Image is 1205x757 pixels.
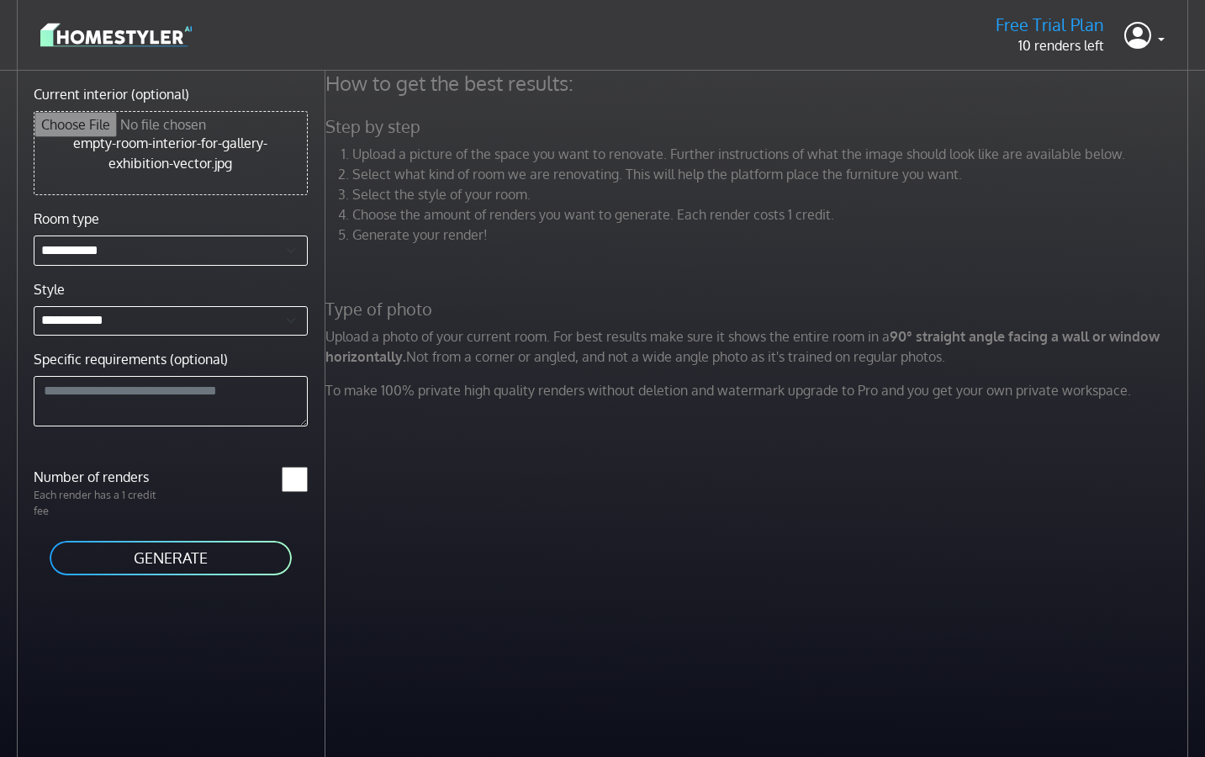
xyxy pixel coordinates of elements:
[34,84,189,104] label: Current interior (optional)
[352,204,1192,225] li: Choose the amount of renders you want to generate. Each render costs 1 credit.
[48,539,293,577] button: GENERATE
[34,349,228,369] label: Specific requirements (optional)
[24,487,171,519] p: Each render has a 1 credit fee
[34,209,99,229] label: Room type
[325,328,1160,365] strong: 90° straight angle facing a wall or window horizontally.
[352,164,1192,184] li: Select what kind of room we are renovating. This will help the platform place the furniture you w...
[315,299,1202,320] h5: Type of photo
[352,184,1192,204] li: Select the style of your room.
[24,467,171,487] label: Number of renders
[352,144,1192,164] li: Upload a picture of the space you want to renovate. Further instructions of what the image should...
[34,279,65,299] label: Style
[315,380,1202,400] p: To make 100% private high quality renders without deletion and watermark upgrade to Pro and you g...
[315,116,1202,137] h5: Step by step
[996,14,1104,35] h5: Free Trial Plan
[996,35,1104,56] p: 10 renders left
[315,71,1202,96] h4: How to get the best results:
[40,20,192,50] img: logo-3de290ba35641baa71223ecac5eacb59cb85b4c7fdf211dc9aaecaaee71ea2f8.svg
[352,225,1192,245] li: Generate your render!
[315,326,1202,367] p: Upload a photo of your current room. For best results make sure it shows the entire room in a Not...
